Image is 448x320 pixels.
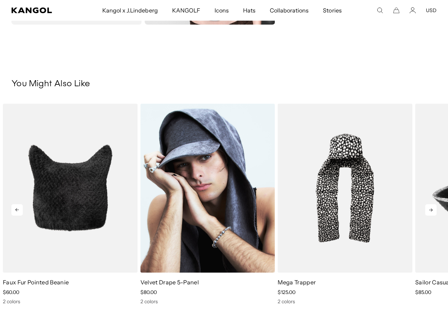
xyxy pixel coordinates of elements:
img: Mega Trapper [278,104,412,273]
img: Faux Fur Pointed Beanie [3,104,138,273]
summary: Search here [377,7,383,14]
div: 2 colors [278,298,412,305]
a: Kangol [11,7,67,13]
div: 3 of 5 [275,104,412,305]
span: $80.00 [140,289,157,295]
button: USD [426,7,437,14]
h3: You Might Also Like [11,79,437,89]
a: Account [410,7,416,14]
span: $85.00 [415,289,431,295]
a: Velvet Drape 5-Panel [140,279,199,286]
div: 2 of 5 [138,104,275,305]
button: Cart [393,7,400,14]
div: 2 colors [3,298,138,305]
a: Faux Fur Pointed Beanie [3,279,69,286]
div: 2 colors [140,298,275,305]
span: $60.00 [3,289,19,295]
span: $125.00 [278,289,295,295]
a: Mega Trapper [278,279,316,286]
img: Velvet Drape 5-Panel [140,104,275,273]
